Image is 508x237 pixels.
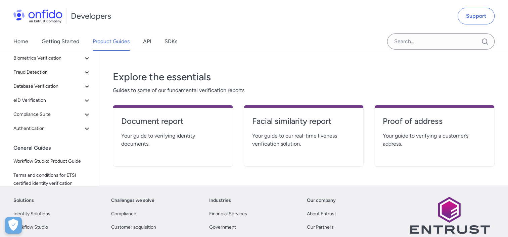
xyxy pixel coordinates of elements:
div: General Guides [13,141,96,155]
button: eID Verification [11,94,94,107]
h1: Developers [71,11,111,21]
button: Authentication [11,122,94,135]
span: Database Verification [13,82,83,90]
button: Compliance Suite [11,108,94,121]
a: Document report [121,116,225,132]
button: Biometrics Verification [11,52,94,65]
div: Cookie Preferences [5,217,22,234]
h4: Facial similarity report [252,116,356,127]
a: Our company [307,196,336,205]
input: Onfido search input field [387,33,495,50]
a: Challenges we solve [111,196,154,205]
span: Your guide to our real-time liveness verification solution. [252,132,356,148]
a: Support [458,8,495,24]
span: eID Verification [13,96,83,104]
a: Industries [209,196,231,205]
a: Solutions [13,196,34,205]
a: Compliance [111,210,136,218]
button: Fraud Detection [11,66,94,79]
a: Government [209,223,236,231]
button: Database Verification [11,80,94,93]
span: Workflow Studio: Product Guide [13,157,91,165]
a: Workflow Studio: Product Guide [11,155,94,168]
a: API [143,32,151,51]
span: Your guide to verifying a customer’s address. [383,132,486,148]
a: Customer acquisition [111,223,156,231]
h4: Proof of address [383,116,486,127]
a: SDKs [165,32,177,51]
button: Open Preferences [5,217,22,234]
img: Onfido Logo [13,9,62,23]
a: Facial similarity report [252,116,356,132]
a: Terms and conditions for ETSI certified identity verification [11,169,94,190]
a: Financial Services [209,210,247,218]
span: Compliance Suite [13,110,83,118]
a: Our Partners [307,223,334,231]
h3: Explore the essentials [113,70,495,84]
h4: Document report [121,116,225,127]
span: Terms and conditions for ETSI certified identity verification [13,171,91,187]
span: Guides to some of our fundamental verification reports [113,86,495,94]
a: Product Guides [93,32,130,51]
a: About Entrust [307,210,336,218]
span: Biometrics Verification [13,54,83,62]
a: Home [13,32,28,51]
span: Fraud Detection [13,68,83,76]
span: Your guide to verifying identity documents. [121,132,225,148]
a: Proof of address [383,116,486,132]
span: Authentication [13,125,83,133]
a: Identity Solutions [13,210,50,218]
img: Entrust logo [409,196,490,234]
a: Workflow Studio [13,223,48,231]
a: Getting Started [42,32,79,51]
